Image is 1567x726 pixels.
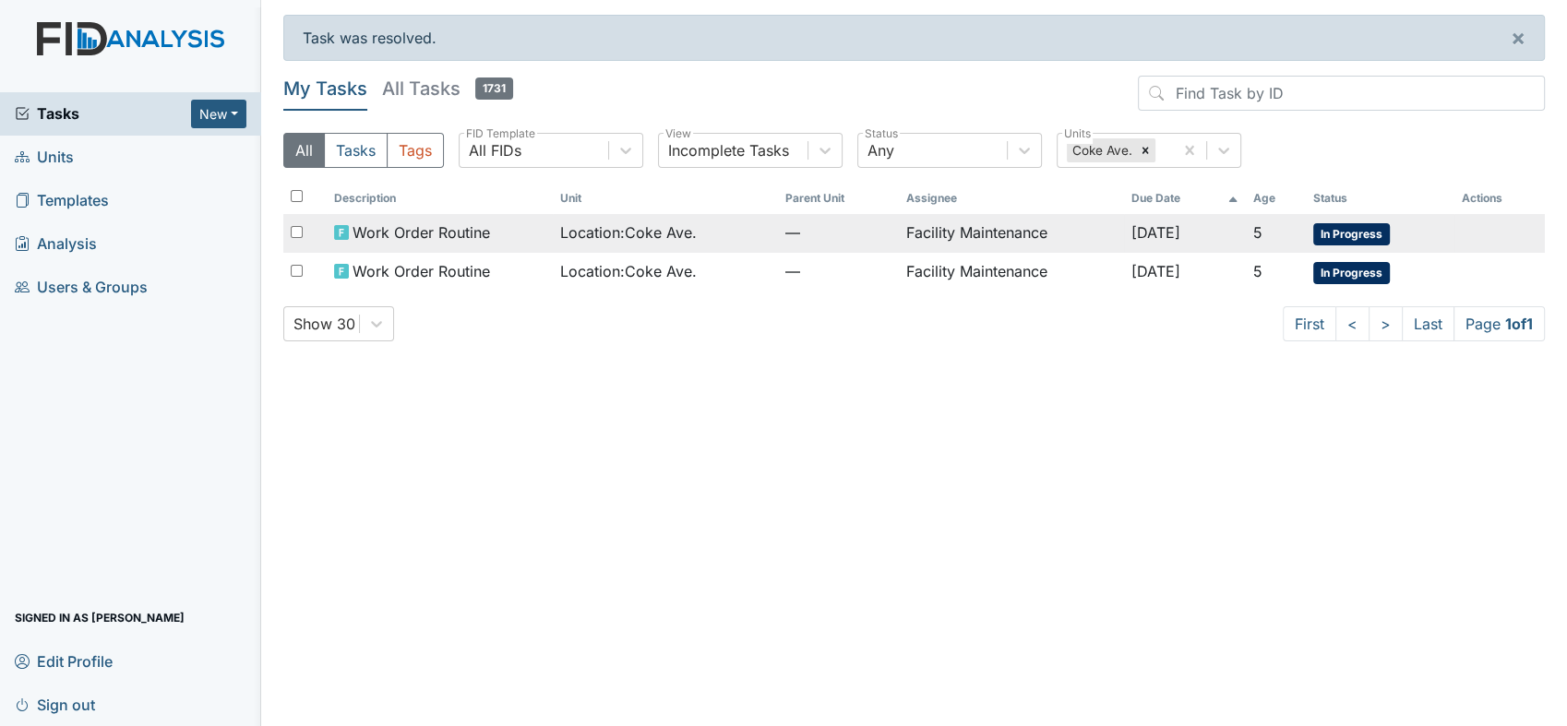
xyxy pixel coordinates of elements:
[1253,262,1262,280] span: 5
[15,186,109,215] span: Templates
[1138,76,1545,111] input: Find Task by ID
[785,260,891,282] span: —
[778,183,898,214] th: Toggle SortBy
[1283,306,1336,341] a: First
[1124,183,1246,214] th: Toggle SortBy
[1283,306,1545,341] nav: task-pagination
[1511,24,1525,51] span: ×
[191,100,246,128] button: New
[15,143,74,172] span: Units
[1402,306,1454,341] a: Last
[1369,306,1403,341] a: >
[1505,315,1533,333] strong: 1 of 1
[382,76,513,101] h5: All Tasks
[283,133,444,168] div: Type filter
[1253,223,1262,242] span: 5
[293,313,355,335] div: Show 30
[469,139,521,161] div: All FIDs
[1313,223,1390,245] span: In Progress
[353,260,490,282] span: Work Order Routine
[1246,183,1306,214] th: Toggle SortBy
[283,76,367,101] h5: My Tasks
[15,603,185,632] span: Signed in as [PERSON_NAME]
[1454,183,1545,214] th: Actions
[353,221,490,244] span: Work Order Routine
[1313,262,1390,284] span: In Progress
[867,139,894,161] div: Any
[898,253,1123,292] td: Facility Maintenance
[283,15,1545,61] div: Task was resolved.
[898,214,1123,253] td: Facility Maintenance
[1067,138,1135,162] div: Coke Ave.
[785,221,891,244] span: —
[1306,183,1454,214] th: Toggle SortBy
[1131,223,1180,242] span: [DATE]
[324,133,388,168] button: Tasks
[15,647,113,675] span: Edit Profile
[15,230,97,258] span: Analysis
[291,190,303,202] input: Toggle All Rows Selected
[15,102,191,125] a: Tasks
[387,133,444,168] button: Tags
[283,133,325,168] button: All
[553,183,778,214] th: Toggle SortBy
[15,273,148,302] span: Users & Groups
[1492,16,1544,60] button: ×
[898,183,1123,214] th: Assignee
[475,77,513,100] span: 1731
[668,139,789,161] div: Incomplete Tasks
[1453,306,1545,341] span: Page
[1335,306,1370,341] a: <
[560,260,697,282] span: Location : Coke Ave.
[560,221,697,244] span: Location : Coke Ave.
[1131,262,1180,280] span: [DATE]
[15,690,95,719] span: Sign out
[327,183,552,214] th: Toggle SortBy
